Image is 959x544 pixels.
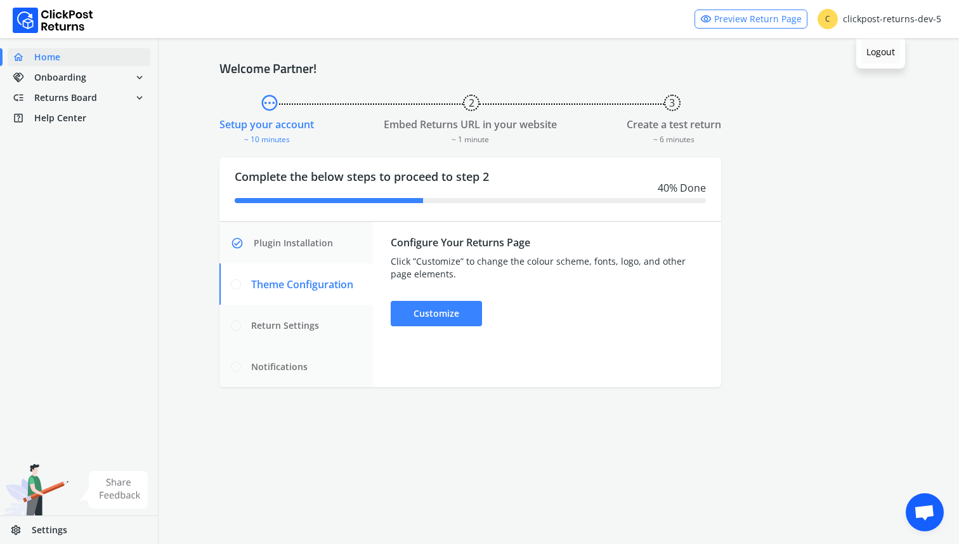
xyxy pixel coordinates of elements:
[391,301,482,326] div: Customize
[8,48,150,66] a: homeHome
[251,361,308,373] span: Notifications
[861,41,900,63] li: Logout
[13,8,93,33] img: Logo
[13,109,34,127] span: help_center
[79,471,148,508] img: share feedback
[13,69,34,86] span: handshake
[235,180,706,196] div: 40 % Done
[463,95,480,111] button: 2
[251,319,319,332] span: Return Settings
[664,95,681,111] button: 3
[384,132,557,145] div: ~ 1 minute
[219,61,898,76] h4: Welcome Partner!
[10,521,32,539] span: settings
[251,277,353,292] span: Theme Configuration
[231,230,251,256] span: check_circle
[34,91,97,104] span: Returns Board
[219,117,314,132] div: Setup your account
[260,91,279,114] span: pending
[13,89,34,107] span: low_priority
[254,237,333,249] span: Plugin Installation
[219,157,721,221] div: Complete the below steps to proceed to step 2
[384,117,557,132] div: Embed Returns URL in your website
[391,235,703,250] div: Configure Your Returns Page
[32,524,67,536] span: Settings
[8,109,150,127] a: help_centerHelp Center
[219,132,314,145] div: ~ 10 minutes
[13,48,34,66] span: home
[134,89,145,107] span: expand_more
[34,112,86,124] span: Help Center
[818,9,941,29] div: clickpost-returns-dev-5
[700,10,712,28] span: visibility
[134,69,145,86] span: expand_more
[818,9,838,29] span: C
[391,255,703,281] div: Click ”Customize” to change the colour scheme, fonts, logo, and other page elements.
[695,10,807,29] a: visibilityPreview Return Page
[627,132,721,145] div: ~ 6 minutes
[34,51,60,63] span: Home
[34,71,86,84] span: Onboarding
[627,117,721,132] div: Create a test return
[906,493,944,531] a: Open chat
